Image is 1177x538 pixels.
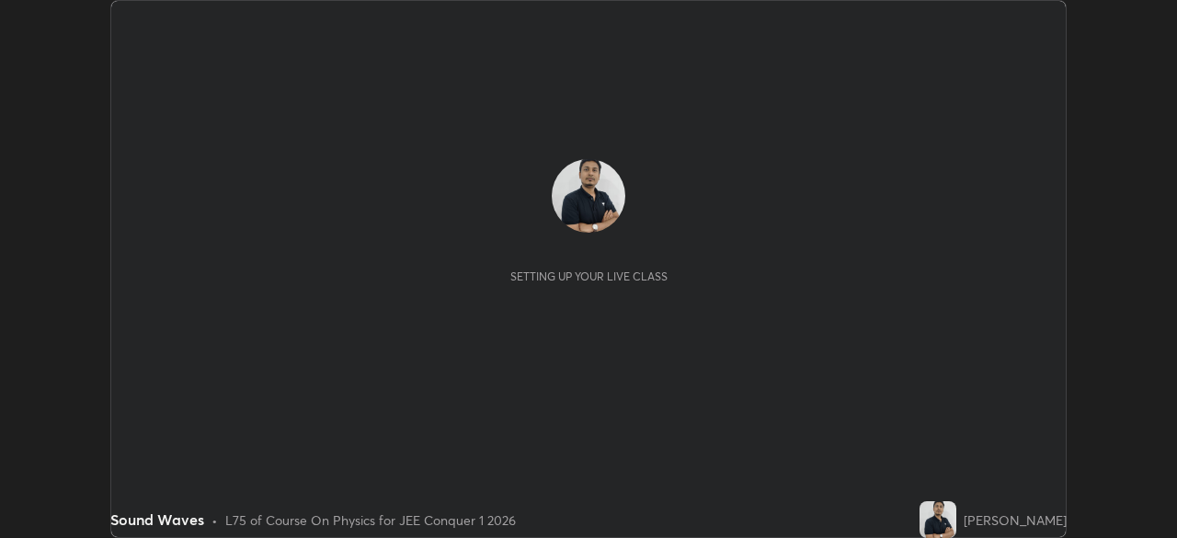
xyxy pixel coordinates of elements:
div: L75 of Course On Physics for JEE Conquer 1 2026 [225,510,516,530]
div: • [211,510,218,530]
img: d8c3cabb4e75419da5eb850dbbde1719.jpg [920,501,956,538]
div: Setting up your live class [510,269,668,283]
div: Sound Waves [110,509,204,531]
div: [PERSON_NAME] [964,510,1067,530]
img: d8c3cabb4e75419da5eb850dbbde1719.jpg [552,159,625,233]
